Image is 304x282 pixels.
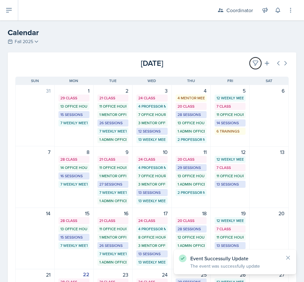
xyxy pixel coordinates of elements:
div: 28 Sessions [178,226,205,232]
div: 8 [58,148,89,156]
div: 11 Office Hours [99,103,126,109]
div: 13 Weekly Meetings [138,198,165,204]
div: 13 [254,148,285,156]
div: 7 Class [217,103,244,109]
div: 3 Mentor Office Hours [138,120,165,126]
div: 4 Professor Meetings [138,165,165,171]
div: 20 Class [178,218,205,224]
div: 16 Sessions [60,173,87,179]
div: 27 [254,271,285,278]
div: 9 [97,148,128,156]
div: 4 Professor Meetings [138,103,165,109]
div: 1 Admin Office Hour [99,198,126,204]
div: 15 Sessions [60,112,87,118]
p: Event Successully Update [190,255,280,262]
div: 11 Office Hours [99,165,126,171]
div: 28 Sessions [178,112,205,118]
div: 2 Professor Meetings [178,190,205,195]
div: 1 Admin Office Hour [99,259,126,265]
div: 26 [215,271,246,278]
div: 4 Professor Meetings [138,226,165,232]
div: 15 [58,210,89,217]
div: 21 Class [99,95,126,101]
div: 3 Mentor Office Hours [138,243,165,248]
div: 24 Class [138,218,165,224]
div: 7 Weekly Meetings [99,128,126,134]
div: 21 Class [99,218,126,224]
div: 7 Weekly Meetings [60,120,87,126]
div: 24 [136,271,167,278]
div: 2 [97,87,128,95]
div: 12 Weekly Meetings [217,218,244,224]
div: 7 Office Hours [138,173,165,179]
div: 20 [254,210,285,217]
div: 1 Admin Office Hour [99,137,126,142]
div: 13 Weekly Meetings [138,259,165,265]
div: 12 Weekly Meetings [217,156,244,162]
div: 1 Mentor Office Hour [99,173,126,179]
div: 27 Sessions [99,181,126,187]
div: 22 [58,271,89,278]
div: 8 Office Hours [138,234,165,240]
div: 24 Class [138,156,165,162]
div: 13 Sessions [217,243,244,248]
div: 11 Office Hours [217,173,244,179]
div: 20 Class [178,103,205,109]
span: Sat [266,78,272,84]
div: 25 [176,271,207,278]
div: 20 Class [178,156,205,162]
div: 13 Office Hours [60,226,87,232]
div: 12 Office Hours [178,234,205,240]
span: Thu [187,78,195,84]
div: 1 Admin Office Hour [178,128,205,134]
div: 12 Sessions [138,128,165,134]
div: 23 [97,271,128,278]
div: 31 [19,87,50,95]
span: Mon [69,78,78,84]
div: 3 Mentor Office Hours [138,181,165,187]
div: 7 Weekly Meetings [99,251,126,257]
span: Tue [109,78,117,84]
div: 13 Weekly Meetings [138,137,165,142]
h2: Calendar [8,27,296,38]
div: Coordinator [226,6,253,14]
div: 24 Class [138,95,165,101]
div: 4 Mentor Meetings [178,95,205,101]
div: 29 Sessions [178,165,205,171]
div: 1 Admin Office Hour [178,181,205,187]
span: Sun [31,78,39,84]
span: Fri [227,78,233,84]
div: 1 Mentor Office Hour [99,112,126,118]
div: 26 Sessions [99,120,126,126]
div: 21 [19,271,50,278]
div: 13 Office Hours [178,120,205,126]
div: 1 Mentor Office Hour [99,234,126,240]
div: 29 Class [60,95,87,101]
div: 15 Sessions [60,234,87,240]
div: 7 [19,148,50,156]
div: 6 Trainings [217,128,244,134]
div: 14 Office Hours [60,165,87,171]
div: [DATE] [106,57,197,69]
div: 7 Class [217,226,244,232]
span: Fall 2025 [15,38,33,45]
div: 7 Class [217,165,244,171]
div: 16 [97,210,128,217]
div: 7 Office Hours [138,112,165,118]
div: 4 [176,87,207,95]
div: 3 [136,87,167,95]
div: 7 Weekly Meetings [99,190,126,195]
div: 13 Sessions [138,190,165,195]
div: 28 Class [60,218,87,224]
div: 17 [136,210,167,217]
div: 18 [176,210,207,217]
div: 19 [215,210,246,217]
div: 7 Weekly Meetings [60,243,87,248]
div: 2 Professor Meetings [178,137,205,142]
div: 11 Office Hours [99,226,126,232]
div: 11 Office Hours [217,112,244,118]
div: 21 Class [99,156,126,162]
div: 5 [215,87,246,95]
div: 13 Sessions [217,181,244,187]
div: 1 Admin Office Hour [178,243,205,248]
